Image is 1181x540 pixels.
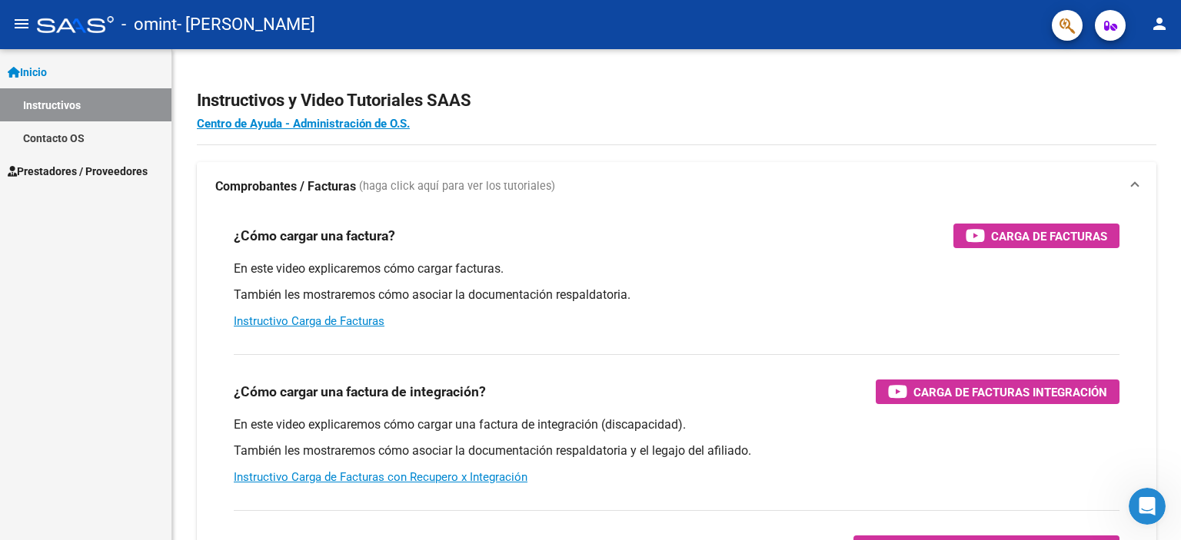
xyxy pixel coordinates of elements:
mat-expansion-panel-header: Comprobantes / Facturas (haga click aquí para ver los tutoriales) [197,162,1156,211]
p: También les mostraremos cómo asociar la documentación respaldatoria. [234,287,1119,303]
button: Carga de Facturas [953,224,1119,248]
span: Carga de Facturas Integración [913,383,1107,402]
mat-icon: person [1150,15,1169,33]
h2: Instructivos y Video Tutoriales SAAS [197,86,1156,115]
a: Instructivo Carga de Facturas con Recupero x Integración [234,470,527,484]
p: En este video explicaremos cómo cargar facturas. [234,260,1119,277]
h3: ¿Cómo cargar una factura de integración? [234,381,486,403]
span: - omint [121,8,177,41]
span: - [PERSON_NAME] [177,8,315,41]
h3: ¿Cómo cargar una factura? [234,225,395,247]
button: Carga de Facturas Integración [876,379,1119,404]
strong: Comprobantes / Facturas [215,178,356,195]
span: Inicio [8,64,47,81]
p: En este video explicaremos cómo cargar una factura de integración (discapacidad). [234,416,1119,433]
span: (haga click aquí para ver los tutoriales) [359,178,555,195]
a: Centro de Ayuda - Administración de O.S. [197,117,410,131]
mat-icon: menu [12,15,31,33]
iframe: Intercom live chat [1129,488,1166,525]
span: Carga de Facturas [991,227,1107,246]
p: También les mostraremos cómo asociar la documentación respaldatoria y el legajo del afiliado. [234,442,1119,459]
a: Instructivo Carga de Facturas [234,314,384,328]
span: Prestadores / Proveedores [8,163,148,180]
